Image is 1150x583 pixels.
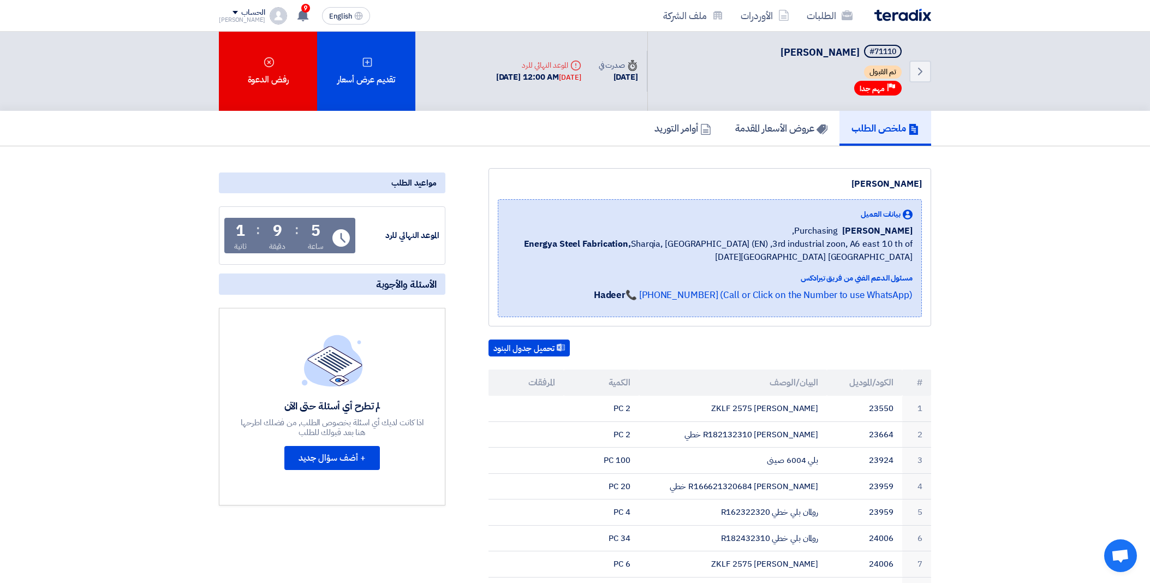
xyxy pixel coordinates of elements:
span: [PERSON_NAME] [780,45,860,60]
span: 9 [301,4,310,13]
button: English [322,7,370,25]
a: ملخص الطلب [839,111,931,146]
img: Teradix logo [874,9,931,21]
div: #71110 [869,48,896,56]
a: ملف الشركة [654,3,732,28]
button: + أضف سؤال جديد [284,446,380,470]
td: 5 [902,499,931,526]
a: 📞 [PHONE_NUMBER] (Call or Click on the Number to use WhatsApp) [625,288,913,302]
td: بلي 6004 صينى [639,448,827,474]
strong: Hadeer [594,288,625,302]
div: تقديم عرض أسعار [317,32,415,111]
td: رولمان بلي خطي R162322320 [639,499,827,526]
td: ZKLF 2575 [PERSON_NAME] [639,551,827,578]
img: profile_test.png [270,7,287,25]
td: 3 [902,448,931,474]
a: عروض الأسعار المقدمة [723,111,839,146]
div: : [295,220,299,240]
div: 5 [311,223,320,239]
td: R182132310 [PERSON_NAME] خطي [639,421,827,448]
div: اذا كانت لديك أي اسئلة بخصوص الطلب, من فضلك اطرحها هنا بعد قبولك للطلب [240,418,425,437]
td: 23959 [827,473,902,499]
td: 4 [902,473,931,499]
span: Sharqia, [GEOGRAPHIC_DATA] (EN) ,3rd industrial zoon, A6 east 10 th of [DATE][GEOGRAPHIC_DATA] [G... [507,237,913,264]
td: 6 [902,525,931,551]
div: [PERSON_NAME] [219,17,265,23]
div: [DATE] [559,72,581,83]
td: رولمان بلي خطي R182432310 [639,525,827,551]
span: الأسئلة والأجوبة [376,278,437,290]
div: [DATE] [599,71,638,84]
button: تحميل جدول البنود [488,340,570,357]
td: 2 PC [564,421,639,448]
h5: ملخص الطلب [851,122,919,134]
img: empty_state_list.svg [302,335,363,386]
td: 23959 [827,499,902,526]
div: : [256,220,260,240]
td: 6 PC [564,551,639,578]
h5: رولمان بلي [780,45,904,60]
td: 34 PC [564,525,639,551]
span: تم القبول [864,66,902,79]
span: English [329,13,352,20]
div: الموعد النهائي للرد [357,229,439,242]
td: 4 PC [564,499,639,526]
th: الكود/الموديل [827,370,902,396]
td: 23664 [827,421,902,448]
div: 9 [273,223,282,239]
th: # [902,370,931,396]
div: الموعد النهائي للرد [496,60,581,71]
div: مسئول الدعم الفني من فريق تيرادكس [507,272,913,284]
span: بيانات العميل [861,209,901,220]
th: المرفقات [488,370,564,396]
td: 24006 [827,525,902,551]
div: مواعيد الطلب [219,172,445,193]
div: ساعة [308,241,324,252]
div: الحساب [241,8,265,17]
th: الكمية [564,370,639,396]
div: دقيقة [269,241,286,252]
div: [DATE] 12:00 AM [496,71,581,84]
td: 7 [902,551,931,578]
td: 23550 [827,396,902,421]
td: 1 [902,396,931,421]
div: 1 [236,223,245,239]
h5: عروض الأسعار المقدمة [735,122,827,134]
div: صدرت في [599,60,638,71]
td: 100 PC [564,448,639,474]
span: Purchasing, [792,224,838,237]
span: مهم جدا [860,84,885,94]
th: البيان/الوصف [639,370,827,396]
td: 24006 [827,551,902,578]
td: 2 PC [564,396,639,421]
td: 23924 [827,448,902,474]
span: [PERSON_NAME] [842,224,913,237]
div: [PERSON_NAME] [498,177,922,191]
td: 2 [902,421,931,448]
a: أوامر التوريد [642,111,723,146]
a: الأوردرات [732,3,798,28]
div: لم تطرح أي أسئلة حتى الآن [240,400,425,412]
div: ثانية [234,241,247,252]
b: Energya Steel Fabrication, [524,237,631,251]
td: R166621320684 [PERSON_NAME] خطي [639,473,827,499]
div: رفض الدعوة [219,32,317,111]
td: ZKLF 2575 [PERSON_NAME] [639,396,827,421]
h5: أوامر التوريد [654,122,711,134]
a: Open chat [1104,539,1137,572]
td: 20 PC [564,473,639,499]
a: الطلبات [798,3,861,28]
